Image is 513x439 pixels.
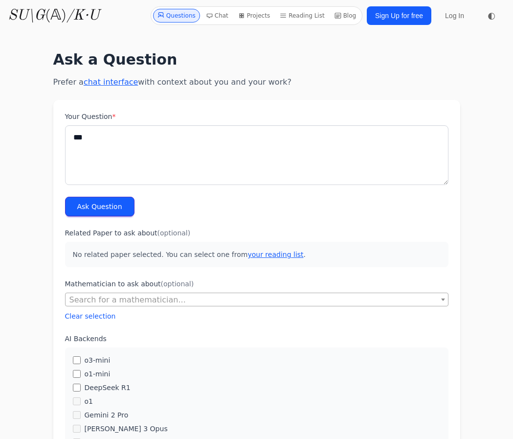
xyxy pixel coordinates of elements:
[234,9,274,23] a: Projects
[367,6,431,25] a: Sign Up for free
[65,279,448,289] label: Mathematician to ask about
[65,242,448,267] p: No related paper selected. You can select one from .
[247,251,303,258] a: your reading list
[153,9,200,23] a: Questions
[276,9,329,23] a: Reading List
[53,51,460,69] h1: Ask a Question
[69,295,186,304] span: Search for a mathematician...
[65,293,448,306] span: Search for a mathematician...
[85,424,168,434] label: [PERSON_NAME] 3 Opus
[66,293,448,307] span: Search for a mathematician...
[84,77,138,87] a: chat interface
[65,334,448,344] label: AI Backends
[331,9,360,23] a: Blog
[85,383,131,393] label: DeepSeek R1
[488,11,495,20] span: ◐
[65,311,116,321] button: Clear selection
[85,410,129,420] label: Gemini 2 Pro
[202,9,232,23] a: Chat
[65,228,448,238] label: Related Paper to ask about
[8,7,99,24] a: SU\G(𝔸)/K·U
[67,8,99,23] i: /K·U
[53,76,460,88] p: Prefer a with context about you and your work?
[65,112,448,121] label: Your Question
[161,280,194,288] span: (optional)
[85,396,93,406] label: o1
[482,6,501,25] button: ◐
[8,8,45,23] i: SU\G
[85,355,111,365] label: o3-mini
[157,229,191,237] span: (optional)
[85,369,111,379] label: o1-mini
[65,197,134,216] button: Ask Question
[439,7,470,24] a: Log In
